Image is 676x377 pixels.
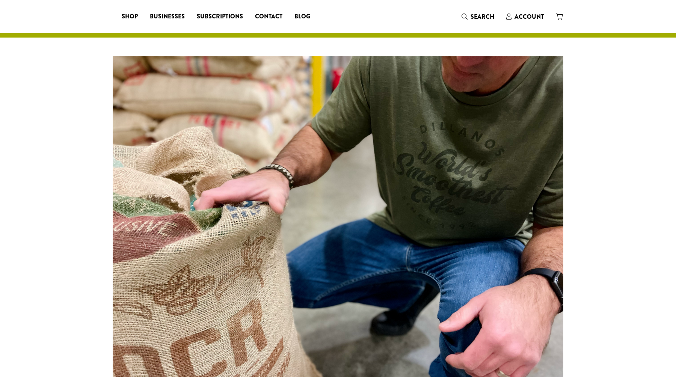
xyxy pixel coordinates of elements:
[515,12,544,21] span: Account
[197,12,243,21] span: Subscriptions
[255,12,282,21] span: Contact
[288,11,316,23] a: Blog
[471,12,494,21] span: Search
[150,12,185,21] span: Businesses
[500,11,550,23] a: Account
[191,11,249,23] a: Subscriptions
[122,12,138,21] span: Shop
[116,11,144,23] a: Shop
[249,11,288,23] a: Contact
[456,11,500,23] a: Search
[294,12,310,21] span: Blog
[144,11,191,23] a: Businesses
